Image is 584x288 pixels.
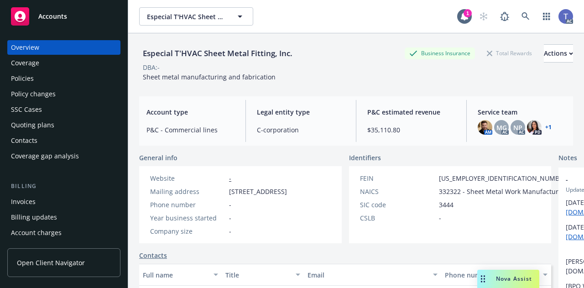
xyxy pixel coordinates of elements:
div: Coverage [11,56,39,70]
span: Service team [478,107,566,117]
span: 3444 [439,200,454,209]
button: Especial T'HVAC Sheet Metal Fitting, Inc. [139,7,253,26]
a: - [229,174,231,183]
a: Policies [7,71,120,86]
span: Especial T'HVAC Sheet Metal Fitting, Inc. [147,12,226,21]
span: Sheet metal manufacturing and fabrication [143,73,276,81]
div: Billing [7,182,120,191]
div: Quoting plans [11,118,54,132]
span: P&C - Commercial lines [146,125,235,135]
div: Contacts [11,133,37,148]
div: Especial T'HVAC Sheet Metal Fitting, Inc. [139,47,296,59]
div: Account charges [11,225,62,240]
div: SIC code [360,200,435,209]
img: photo [558,9,573,24]
div: FEIN [360,173,435,183]
button: Email [304,264,441,286]
span: [US_EMPLOYER_IDENTIFICATION_NUMBER] [439,173,569,183]
span: NP [513,123,522,132]
div: NAICS [360,187,435,196]
a: Switch app [537,7,556,26]
span: MG [496,123,507,132]
button: Key contact [507,264,551,286]
div: Policy changes [11,87,56,101]
a: Billing updates [7,210,120,225]
div: Actions [544,45,573,62]
a: Policy changes [7,87,120,101]
span: - [439,213,441,223]
a: Search [516,7,535,26]
span: - [229,213,231,223]
div: Mailing address [150,187,225,196]
span: Legal entity type [257,107,345,117]
span: P&C estimated revenue [367,107,455,117]
a: Coverage [7,56,120,70]
a: Account charges [7,225,120,240]
a: Overview [7,40,120,55]
div: Policies [11,71,34,86]
a: Accounts [7,4,120,29]
a: Coverage gap analysis [7,149,120,163]
span: $35,110.80 [367,125,455,135]
button: Actions [544,44,573,63]
a: Report a Bug [495,7,514,26]
span: Open Client Navigator [17,258,85,267]
span: Identifiers [349,153,381,162]
div: SSC Cases [11,102,42,117]
a: Start snowing [474,7,493,26]
span: 332322 - Sheet Metal Work Manufacturing [439,187,568,196]
div: Title [225,270,291,280]
button: Phone number [441,264,507,286]
div: Company size [150,226,225,236]
span: C-corporation [257,125,345,135]
a: Invoices [7,194,120,209]
span: - [229,200,231,209]
span: General info [139,153,177,162]
div: Full name [143,270,208,280]
div: Overview [11,40,39,55]
div: DBA: - [143,63,160,72]
span: Account type [146,107,235,117]
span: [STREET_ADDRESS] [229,187,287,196]
div: Business Insurance [405,47,475,59]
div: Coverage gap analysis [11,149,79,163]
div: Email [308,270,428,280]
div: Drag to move [477,270,489,288]
span: Accounts [38,13,67,20]
a: SSC Cases [7,102,120,117]
img: photo [527,120,542,135]
a: Quoting plans [7,118,120,132]
img: photo [478,120,492,135]
button: Full name [139,264,222,286]
div: Website [150,173,225,183]
a: Contacts [139,251,167,260]
div: Billing updates [11,210,57,225]
span: Notes [558,153,577,164]
button: Nova Assist [477,270,539,288]
span: - [229,226,231,236]
div: 1 [464,9,472,17]
div: Year business started [150,213,225,223]
div: Total Rewards [482,47,537,59]
a: +1 [545,125,552,130]
button: Title [222,264,304,286]
div: Phone number [150,200,225,209]
div: CSLB [360,213,435,223]
div: Invoices [11,194,36,209]
div: Phone number [445,270,493,280]
a: Contacts [7,133,120,148]
span: Nova Assist [496,275,532,283]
